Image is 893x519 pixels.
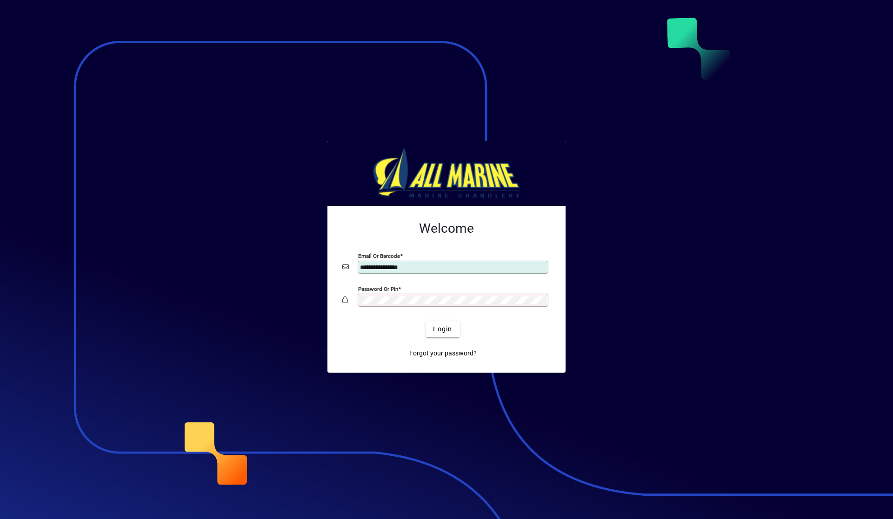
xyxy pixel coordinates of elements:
[426,321,460,337] button: Login
[433,324,452,334] span: Login
[358,286,398,292] mat-label: Password or Pin
[342,221,551,237] h2: Welcome
[358,253,400,259] mat-label: Email or Barcode
[406,345,480,361] a: Forgot your password?
[409,348,477,358] span: Forgot your password?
